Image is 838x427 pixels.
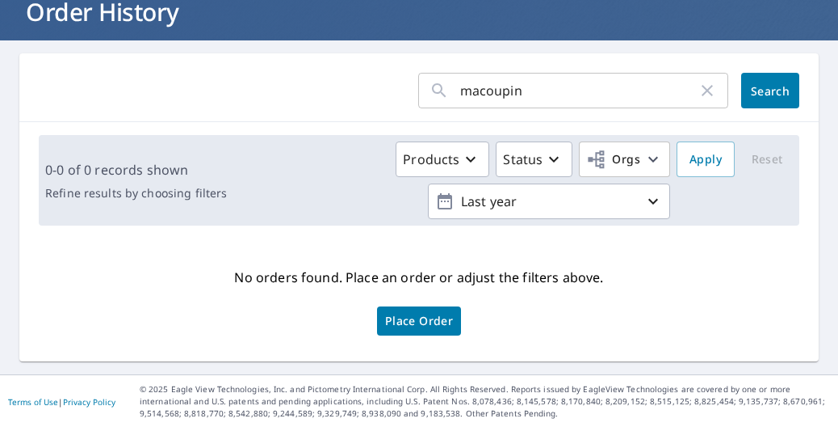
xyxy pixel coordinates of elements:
[377,307,461,336] a: Place Order
[45,160,227,180] p: 0-0 of 0 records shown
[63,396,115,408] a: Privacy Policy
[403,150,459,169] p: Products
[428,184,670,219] button: Last year
[741,73,799,108] button: Search
[45,186,227,201] p: Refine results by choosing filters
[385,317,453,325] span: Place Order
[496,142,572,177] button: Status
[579,142,670,177] button: Orgs
[455,188,643,216] p: Last year
[234,264,603,290] p: No orders found. Place an order or adjust the filters above.
[586,150,640,170] span: Orgs
[460,68,698,113] input: Address, Report #, Claim ID, etc.
[677,142,735,177] button: Apply
[8,396,58,408] a: Terms of Use
[140,383,830,420] p: © 2025 Eagle View Technologies, Inc. and Pictometry International Corp. All Rights Reserved. Repo...
[503,150,543,169] p: Status
[8,397,115,407] p: |
[689,150,722,170] span: Apply
[396,142,489,177] button: Products
[754,83,786,99] span: Search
